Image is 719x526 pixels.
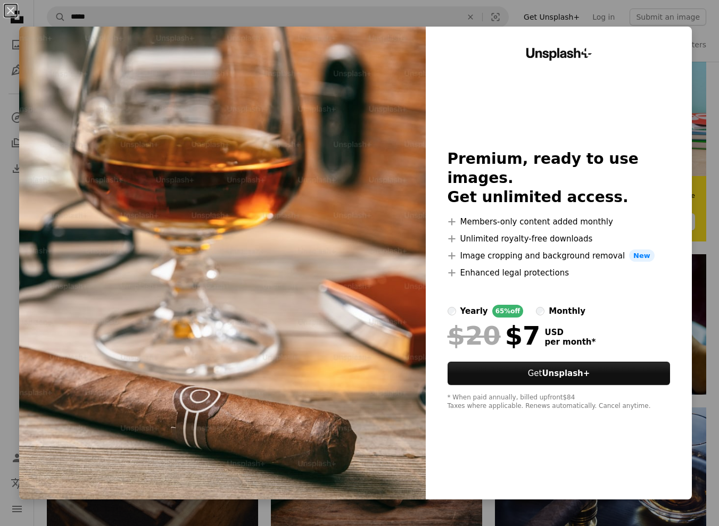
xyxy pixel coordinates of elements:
span: New [629,249,655,262]
li: Image cropping and background removal [448,249,671,262]
button: GetUnsplash+ [448,362,671,385]
div: monthly [549,305,585,318]
div: $7 [448,322,541,349]
div: 65% off [492,305,524,318]
span: per month * [545,337,596,347]
span: $20 [448,322,501,349]
h2: Premium, ready to use images. Get unlimited access. [448,149,671,207]
input: yearly65%off [448,307,456,315]
span: USD [545,328,596,337]
li: Unlimited royalty-free downloads [448,232,671,245]
div: * When paid annually, billed upfront $84 Taxes where applicable. Renews automatically. Cancel any... [448,394,671,411]
li: Enhanced legal protections [448,266,671,279]
div: yearly [460,305,488,318]
strong: Unsplash+ [542,369,590,378]
li: Members-only content added monthly [448,215,671,228]
input: monthly [536,307,544,315]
